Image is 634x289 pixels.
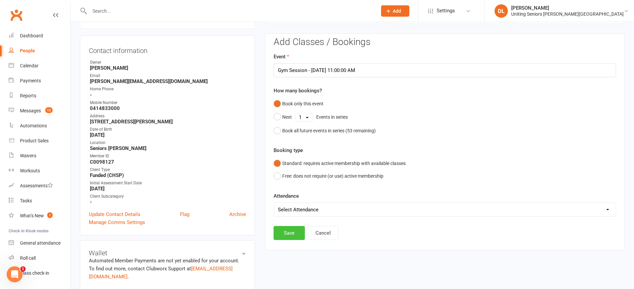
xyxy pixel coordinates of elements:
[9,73,70,88] a: Payments
[90,186,246,192] strong: [DATE]
[7,266,23,282] iframe: Intercom live chat
[89,218,145,226] a: Manage Comms Settings
[274,124,376,137] button: Book all future events in series (53 remaining)
[90,132,246,138] strong: [DATE]
[9,148,70,163] a: Waivers
[9,251,70,266] a: Roll call
[20,63,39,68] div: Calendar
[9,118,70,133] a: Automations
[282,113,292,121] div: Next
[9,163,70,178] a: Workouts
[229,210,246,218] a: Archive
[381,5,409,17] button: Add
[90,73,246,79] div: Email
[20,78,41,83] div: Payments
[90,105,246,111] strong: 0414833000
[274,170,383,182] button: Free: does not require (or use) active membership
[274,226,305,240] button: Save
[308,226,338,240] button: Cancel
[274,146,303,154] label: Booking type
[90,113,246,119] div: Address
[20,93,36,98] div: Reports
[9,133,70,148] a: Product Sales
[9,103,70,118] a: Messages 12
[90,92,246,98] strong: -
[88,6,372,16] input: Search...
[20,48,35,53] div: People
[274,97,323,110] button: Book only this event
[20,123,47,128] div: Automations
[20,213,44,218] div: What's New
[20,33,43,38] div: Dashboard
[9,28,70,43] a: Dashboard
[90,59,246,66] div: Owner
[89,44,246,54] h3: Contact information
[274,110,351,124] button: NextEvents in series
[20,255,36,261] div: Roll call
[90,86,246,92] div: Home Phone
[90,180,246,186] div: Initial Assessment Start Date
[20,153,36,158] div: Waivers
[9,58,70,73] a: Calendar
[180,210,189,218] a: Flag
[393,8,401,14] span: Add
[90,119,246,125] strong: [STREET_ADDRESS][PERSON_NAME]
[9,43,70,58] a: People
[20,108,41,113] div: Messages
[90,199,246,205] strong: -
[8,7,25,23] a: Clubworx
[9,178,70,193] a: Assessments
[90,172,246,178] strong: Funded (CHSP)
[90,167,246,173] div: Client Type
[90,140,246,146] div: Location
[90,193,246,200] div: Client Subcategory
[9,88,70,103] a: Reports
[9,236,70,251] a: General attendance kiosk mode
[90,126,246,133] div: Date of Birth
[274,37,616,47] h3: Add Classes / Bookings
[20,183,53,188] div: Assessments
[20,198,32,203] div: Tasks
[274,53,289,61] label: Event
[47,212,53,218] span: 1
[20,138,49,143] div: Product Sales
[274,157,406,170] button: Standard: requires active membership with available classes
[511,11,624,17] div: Uniting Seniors [PERSON_NAME][GEOGRAPHIC_DATA]
[89,258,239,280] no-payment-system: Automated Member Payments are not yet enabled for your account. To find out more, contact Clubwor...
[9,266,70,281] a: Class kiosk mode
[437,3,455,18] span: Settings
[274,192,299,200] label: Attendance
[274,63,616,77] input: Please select an Event
[316,113,348,121] div: Events in series
[90,78,246,84] strong: [PERSON_NAME][EMAIL_ADDRESS][DOMAIN_NAME]
[45,107,53,113] span: 12
[90,100,246,106] div: Mobile Number
[282,127,376,134] div: Book all future events in series ( 53 remaining)
[20,168,40,173] div: Workouts
[90,153,246,159] div: Member ID
[90,65,246,71] strong: [PERSON_NAME]
[20,270,49,276] div: Class check-in
[89,210,140,218] a: Update Contact Details
[9,193,70,208] a: Tasks
[274,87,322,95] label: How many bookings?
[20,240,61,246] div: General attendance
[9,208,70,223] a: What's New1
[89,249,246,257] h3: Wallet
[90,145,246,151] strong: Seniors [PERSON_NAME]
[90,159,246,165] strong: C0098127
[511,5,624,11] div: [PERSON_NAME]
[20,266,26,272] span: 1
[495,4,508,18] div: DL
